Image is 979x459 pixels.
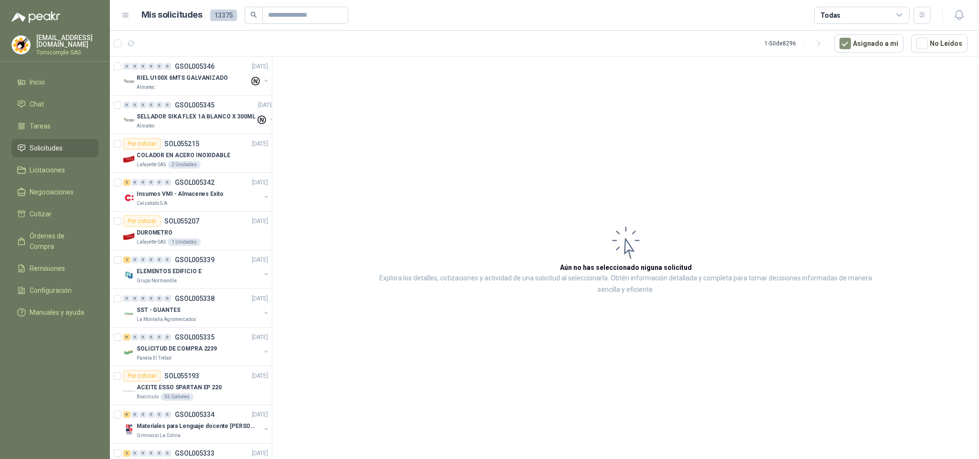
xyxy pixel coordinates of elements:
a: 6 0 0 0 0 0 GSOL005335[DATE] Company LogoSOLICITUD DE COMPRA 2239Panela El Trébol [123,331,270,362]
div: 0 [156,256,163,263]
div: 0 [156,450,163,457]
p: GSOL005345 [175,102,215,108]
p: GSOL005339 [175,256,215,263]
div: 2 [123,256,130,263]
span: 13375 [210,10,237,21]
div: 0 [131,450,139,457]
a: 0 0 0 0 0 0 GSOL005345[DATE] Company LogoSELLADOR SIKA FLEX 1A BLANCO X 300MLAlmatec [123,99,276,130]
p: Materiales para Lenguaje docente [PERSON_NAME] [137,422,256,431]
div: 1 Unidades [168,238,201,246]
button: No Leídos [911,34,968,53]
a: Chat [11,95,98,113]
p: [DATE] [252,294,268,303]
a: Órdenes de Compra [11,227,98,256]
p: [DATE] [252,449,268,458]
span: Licitaciones [30,165,65,175]
p: [EMAIL_ADDRESS][DOMAIN_NAME] [36,34,98,48]
a: Inicio [11,73,98,91]
div: 0 [156,295,163,302]
img: Company Logo [123,308,135,320]
p: SOL055215 [164,140,199,147]
h1: Mis solicitudes [141,8,203,22]
p: [DATE] [252,333,268,342]
span: Cotizar [30,209,52,219]
a: Tareas [11,117,98,135]
span: Inicio [30,77,45,87]
p: ELEMENTOS EDIFICIO E [137,267,202,276]
a: Negociaciones [11,183,98,201]
p: SST - GUANTES [137,306,180,315]
div: 0 [123,295,130,302]
div: 0 [140,179,147,186]
span: search [250,11,257,18]
div: 0 [140,334,147,341]
div: 0 [131,102,139,108]
div: 0 [164,334,171,341]
div: 0 [148,179,155,186]
div: 0 [164,63,171,70]
div: 0 [156,63,163,70]
p: GSOL005335 [175,334,215,341]
a: Cotizar [11,205,98,223]
div: 0 [156,102,163,108]
p: La Montaña Agromercados [137,316,196,323]
p: [DATE] [252,139,268,149]
p: [DATE] [252,372,268,381]
p: SOLICITUD DE COMPRA 2239 [137,344,217,353]
div: 0 [156,179,163,186]
p: SOL055207 [164,218,199,224]
button: Asignado a mi [834,34,904,53]
p: [DATE] [258,101,274,110]
p: Calzatodo S.A. [137,200,169,207]
p: [DATE] [252,178,268,187]
div: 0 [131,256,139,263]
p: Biocirculo [137,393,159,401]
p: Grupo Normandía [137,277,177,285]
a: Por cotizarSOL055193[DATE] Company LogoACEITE ESSO SPARTAN EP 220Biocirculo55 Galones [110,366,272,405]
p: [DATE] [252,217,268,226]
div: 0 [156,334,163,341]
img: Company Logo [123,347,135,358]
div: 3 [123,450,130,457]
p: Almatec [137,122,155,130]
p: Lafayette SAS [137,238,166,246]
img: Company Logo [12,36,30,54]
img: Company Logo [123,424,135,436]
p: Explora los detalles, cotizaciones y actividad de una solicitud al seleccionarla. Obtén informaci... [368,273,883,296]
p: [DATE] [252,256,268,265]
a: Por cotizarSOL055207[DATE] Company LogoDUROMETROLafayette SAS1 Unidades [110,212,272,250]
div: 0 [140,256,147,263]
div: 0 [123,63,130,70]
img: Company Logo [123,231,135,242]
div: 0 [164,179,171,186]
a: Por cotizarSOL055215[DATE] Company LogoCOLADOR EN ACERO INOXIDABLELafayette SAS2 Unidades [110,134,272,173]
img: Company Logo [123,269,135,281]
p: Tornicomple SAS [36,50,98,55]
div: 0 [148,256,155,263]
p: COLADOR EN ACERO INOXIDABLE [137,151,230,160]
div: 0 [164,102,171,108]
div: 0 [140,102,147,108]
p: ACEITE ESSO SPARTAN EP 220 [137,383,222,392]
p: DUROMETRO [137,228,172,237]
a: Remisiones [11,259,98,278]
div: 0 [140,411,147,418]
a: 2 0 0 0 0 0 GSOL005339[DATE] Company LogoELEMENTOS EDIFICIO EGrupo Normandía [123,254,270,285]
div: 0 [131,63,139,70]
img: Company Logo [123,153,135,165]
a: 6 0 0 0 0 0 GSOL005334[DATE] Company LogoMateriales para Lenguaje docente [PERSON_NAME]Gimnasio L... [123,409,270,439]
span: Negociaciones [30,187,74,197]
div: 0 [131,179,139,186]
p: SOL055193 [164,373,199,379]
img: Company Logo [123,115,135,126]
div: 0 [148,295,155,302]
p: [DATE] [252,62,268,71]
span: Remisiones [30,263,65,274]
a: 3 0 0 0 0 0 GSOL005342[DATE] Company LogoInsumos VMI - Almacenes ExitoCalzatodo S.A. [123,177,270,207]
span: Órdenes de Compra [30,231,89,252]
span: Chat [30,99,44,109]
div: 6 [123,411,130,418]
a: Configuración [11,281,98,299]
p: Panela El Trébol [137,354,172,362]
p: Gimnasio La Colina [137,432,181,439]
